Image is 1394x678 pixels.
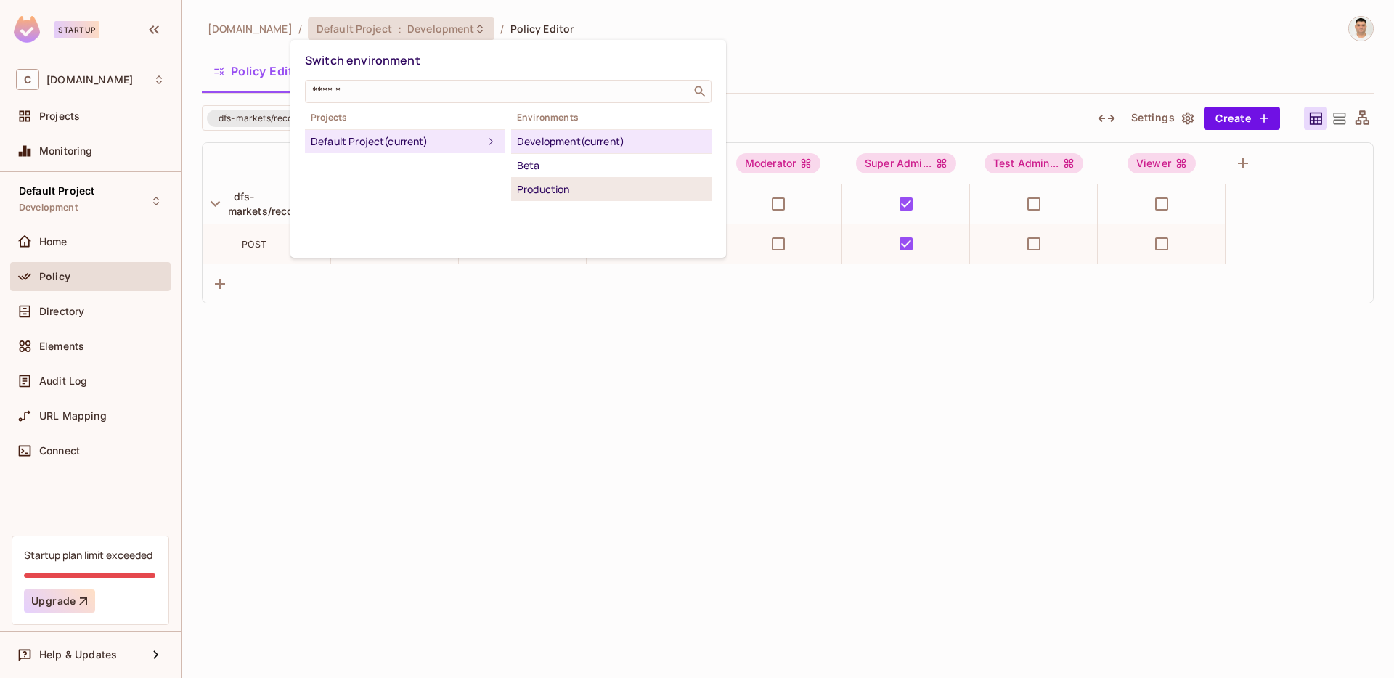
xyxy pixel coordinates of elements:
span: Projects [305,112,505,123]
span: Environments [511,112,712,123]
div: Production [517,181,706,198]
div: Beta [517,157,706,174]
div: Development (current) [517,133,706,150]
div: Default Project (current) [311,133,482,150]
span: Switch environment [305,52,420,68]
